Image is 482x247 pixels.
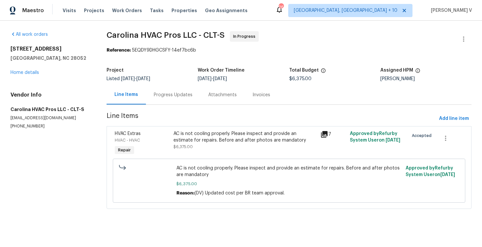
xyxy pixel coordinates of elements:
[10,123,91,129] p: [PHONE_NUMBER]
[107,48,131,53] b: Reference:
[205,7,248,14] span: Geo Assignments
[386,138,400,143] span: [DATE]
[320,130,346,138] div: 7
[150,8,164,13] span: Tasks
[406,166,455,177] span: Approved by Refurby System User on
[176,191,194,195] span: Reason:
[84,7,104,14] span: Projects
[439,115,469,123] span: Add line item
[112,7,142,14] span: Work Orders
[171,7,197,14] span: Properties
[440,172,455,177] span: [DATE]
[233,33,258,40] span: In Progress
[321,68,326,77] span: The total cost of line items that have been proposed by Opendoor. This sum includes line items th...
[10,115,91,121] p: [EMAIL_ADDRESS][DOMAIN_NAME]
[107,113,436,125] span: Line Items
[173,130,316,144] div: AC is not cooling properly. Please inspect and provide an estimate for repairs. Before and after ...
[213,77,227,81] span: [DATE]
[173,145,193,149] span: $6,375.00
[194,191,285,195] span: (DV) Updated cost per BR team approval.
[22,7,44,14] span: Maestro
[63,7,76,14] span: Visits
[121,77,135,81] span: [DATE]
[289,68,319,73] h5: Total Budget
[10,106,91,113] h5: Carolina HVAC Pros LLC - CLT-S
[176,181,402,187] span: $6,375.00
[107,31,225,39] span: Carolina HVAC Pros LLC - CLT-S
[114,91,138,98] div: Line Items
[279,4,283,11] div: 265
[136,77,150,81] span: [DATE]
[436,113,472,125] button: Add line item
[176,165,402,178] span: AC is not cooling properly. Please inspect and provide an estimate for repairs. Before and after ...
[10,92,91,98] h4: Vendor Info
[198,77,211,81] span: [DATE]
[380,68,413,73] h5: Assigned HPM
[115,138,140,142] span: HVAC - HVAC
[10,32,48,37] a: All work orders
[294,7,397,14] span: [GEOGRAPHIC_DATA], [GEOGRAPHIC_DATA] + 10
[198,77,227,81] span: -
[154,92,192,98] div: Progress Updates
[10,46,91,52] h2: [STREET_ADDRESS]
[107,68,124,73] h5: Project
[115,131,141,136] span: HVAC Extras
[380,77,472,81] div: [PERSON_NAME]
[107,47,472,54] div: 5EQDY9DHGCSFY-14ef7bc6b
[350,131,400,143] span: Approved by Refurby System User on
[121,77,150,81] span: -
[289,77,311,81] span: $6,375.00
[208,92,237,98] div: Attachments
[252,92,270,98] div: Invoices
[428,7,472,14] span: [PERSON_NAME] V
[115,147,133,153] span: Repair
[198,68,245,73] h5: Work Order Timeline
[10,70,39,75] a: Home details
[415,68,420,77] span: The hpm assigned to this work order.
[412,132,434,139] span: Accepted
[10,55,91,61] h5: [GEOGRAPHIC_DATA], NC 28052
[107,77,150,81] span: Listed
